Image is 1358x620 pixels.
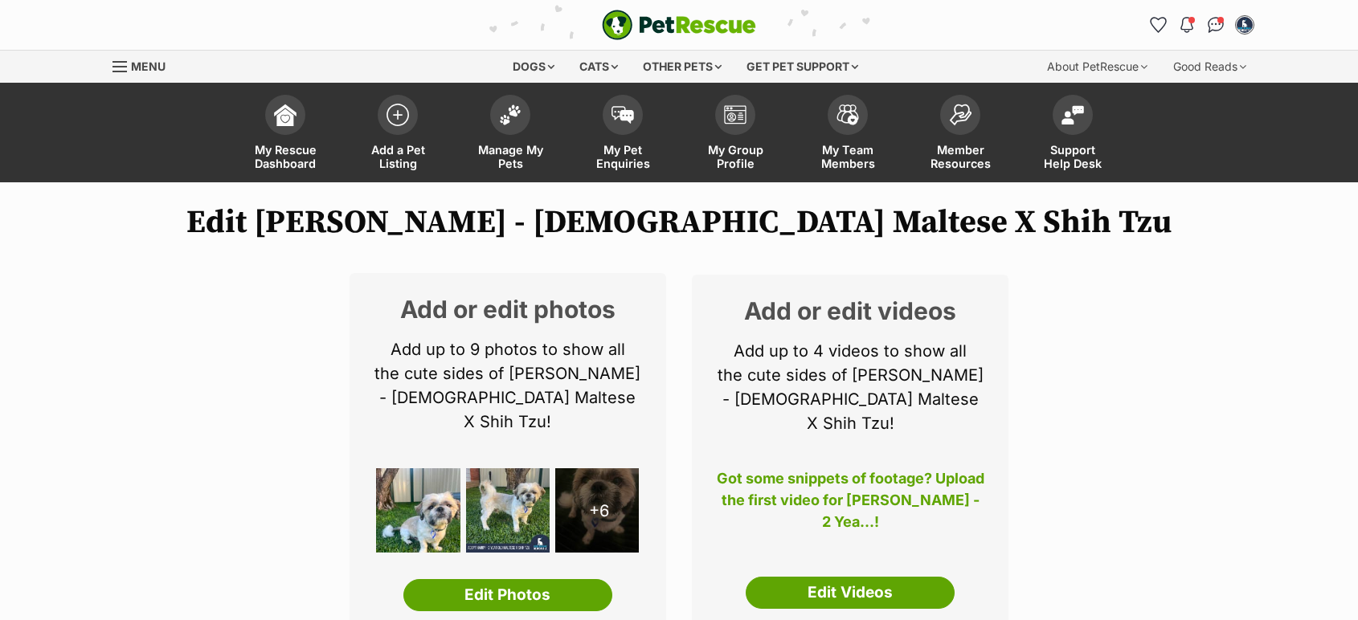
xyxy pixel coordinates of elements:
[1037,143,1109,170] span: Support Help Desk
[699,143,771,170] span: My Group Profile
[567,87,679,182] a: My Pet Enquiries
[1232,12,1258,38] button: My account
[836,104,859,125] img: team-members-icon-5396bd8760b3fe7c0b43da4ab00e1e3bb1a5d9ba89233759b79545d2d3fc5d0d.svg
[131,59,166,73] span: Menu
[924,143,996,170] span: Member Resources
[568,51,629,83] div: Cats
[403,579,612,611] a: Edit Photos
[587,143,659,170] span: My Pet Enquiries
[716,467,984,520] p: Got some snippets of footage? Upload the first video for [PERSON_NAME] - 2 Yea...!
[249,143,321,170] span: My Rescue Dashboard
[735,51,869,83] div: Get pet support
[949,104,971,125] img: member-resources-icon-8e73f808a243e03378d46382f2149f9095a855e16c252ad45f914b54edf8863c.svg
[362,143,434,170] span: Add a Pet Listing
[1203,12,1229,38] a: Conversations
[499,104,522,125] img: manage-my-pets-icon-02211641906a0b7f246fdf0571729dbe1e7629f14944591b6c1af311fb30b64b.svg
[602,10,756,40] img: logo-e224e6f780fb5917bec1dbf3a21bbac754714ae5b6737aabdf751b685950b380.svg
[374,297,642,321] h2: Add or edit photos
[1180,17,1193,33] img: notifications-46538b983faf8c2785f20acdc204bb7945ddae34d4c08c2a6579f10ce5e182be.svg
[501,51,566,83] div: Dogs
[374,337,642,434] p: Add up to 9 photos to show all the cute sides of [PERSON_NAME] - [DEMOGRAPHIC_DATA] Maltese X Shi...
[454,87,567,182] a: Manage My Pets
[387,104,409,126] img: add-pet-listing-icon-0afa8454b4691262ce3f59096e99ab1cd57d4a30225e0717b998d2c9b9846f56.svg
[555,468,640,553] div: +6
[1016,87,1129,182] a: Support Help Desk
[602,10,756,40] a: PetRescue
[274,104,297,126] img: dashboard-icon-eb2f2d2d3e046f16d808141f083e7271f6b2e854fb5c12c21221c1fb7104beca.svg
[716,299,984,323] h2: Add or edit videos
[632,51,733,83] div: Other pets
[474,143,546,170] span: Manage My Pets
[1237,17,1253,33] img: Carly Goodhew profile pic
[904,87,1016,182] a: Member Resources
[1208,17,1225,33] img: chat-41dd97257d64d25036548639549fe6c8038ab92f7586957e7f3b1b290dea8141.svg
[791,87,904,182] a: My Team Members
[812,143,884,170] span: My Team Members
[229,87,342,182] a: My Rescue Dashboard
[112,51,177,80] a: Menu
[1036,51,1159,83] div: About PetRescue
[746,577,955,609] a: Edit Videos
[612,106,634,124] img: pet-enquiries-icon-7e3ad2cf08bfb03b45e93fb7055b45f3efa6380592205ae92323e6603595dc1f.svg
[716,339,984,435] p: Add up to 4 videos to show all the cute sides of [PERSON_NAME] - [DEMOGRAPHIC_DATA] Maltese X Shi...
[1145,12,1258,38] ul: Account quick links
[724,105,746,124] img: group-profile-icon-3fa3cf56718a62981997c0bc7e787c4b2cf8bcc04b72c1350f741eb67cf2f40e.svg
[679,87,791,182] a: My Group Profile
[1145,12,1171,38] a: Favourites
[1174,12,1200,38] button: Notifications
[1061,105,1084,124] img: help-desk-icon-fdf02630f3aa405de69fd3d07c3f3aa587a6932b1a1747fa1d2bba05be0121f9.svg
[1162,51,1258,83] div: Good Reads
[342,87,454,182] a: Add a Pet Listing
